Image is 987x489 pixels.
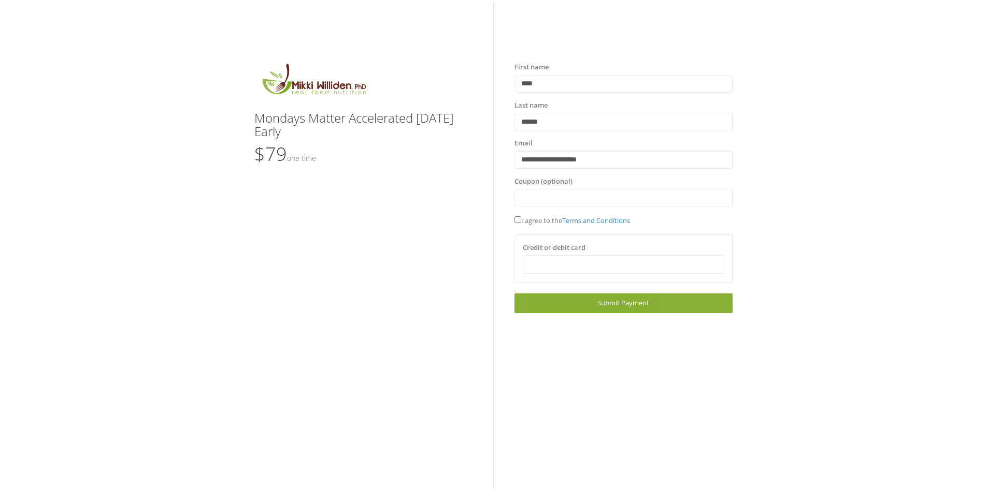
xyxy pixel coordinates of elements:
label: Last name [514,100,548,111]
label: First name [514,62,549,72]
span: $79 [254,141,316,167]
img: MikkiLogoMain.png [254,62,373,101]
label: Coupon (optional) [514,176,573,187]
label: Credit or debit card [523,243,585,253]
label: Email [514,138,533,149]
a: Submit Payment [514,293,733,313]
span: Submit Payment [597,298,649,307]
a: Terms and Conditions [562,216,630,225]
h3: Mondays Matter Accelerated [DATE] Early [254,111,473,139]
iframe: Secure card payment input frame [530,260,718,269]
span: I agree to the [514,216,630,225]
small: One time [287,153,316,163]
